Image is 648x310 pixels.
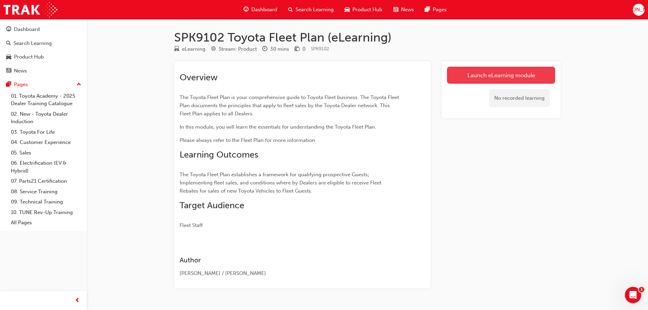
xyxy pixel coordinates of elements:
[3,22,84,78] button: DashboardSearch LearningProduct HubNews
[211,46,216,52] span: target-icon
[311,46,329,52] span: Learning resource code
[14,53,44,61] div: Product Hub
[296,6,334,14] span: Search Learning
[8,148,84,158] a: 05. Sales
[14,67,27,75] div: News
[180,72,218,83] span: Overview
[6,54,11,60] span: car-icon
[3,78,84,91] button: Pages
[288,5,293,14] span: search-icon
[14,39,52,47] div: Search Learning
[8,127,84,137] a: 03. Toyota For Life
[8,158,84,176] a: 06. Electrification (EV & Hybrid)
[251,6,277,14] span: Dashboard
[180,270,401,277] div: [PERSON_NAME] / [PERSON_NAME]
[352,6,382,14] span: Product Hub
[295,45,305,53] div: Price
[262,46,267,52] span: clock-icon
[182,45,205,53] div: eLearning
[489,89,550,107] div: No recorded learning
[3,37,84,50] a: Search Learning
[6,27,11,33] span: guage-icon
[77,80,81,89] span: up-icon
[8,186,84,197] a: 08. Service Training
[447,67,555,84] a: Launch eLearning module
[180,124,376,130] span: In this module, you will learn the essentials for understanding the Toyota Fleet Plan.
[393,5,398,14] span: news-icon
[180,222,203,228] span: Fleet Staff
[8,207,84,218] a: 10. TUNE Rev-Up Training
[425,5,430,14] span: pages-icon
[6,82,11,88] span: pages-icon
[401,6,414,14] span: News
[174,46,179,52] span: learningResourceType_ELEARNING-icon
[180,94,400,117] span: The Toyota Fleet Plan is your comprehensive guide to Toyota Fleet business. The Toyota Fleet Plan...
[302,45,305,53] div: 0
[174,30,561,45] h1: SPK9102 Toyota Fleet Plan (eLearning)
[14,81,28,88] div: Pages
[174,45,205,53] div: Type
[3,23,84,36] a: Dashboard
[6,68,11,74] span: news-icon
[8,217,84,228] a: All Pages
[180,172,383,194] span: The Toyota Fleet Plan establishes a framework for qualifying prospective Guests; Implementing fle...
[6,40,11,47] span: search-icon
[433,6,447,14] span: Pages
[339,3,388,17] a: car-iconProduct Hub
[639,287,644,292] span: 1
[238,3,283,17] a: guage-iconDashboard
[345,5,350,14] span: car-icon
[244,5,249,14] span: guage-icon
[262,45,289,53] div: Duration
[219,45,257,53] div: Stream: Product
[295,46,300,52] span: money-icon
[180,200,244,211] span: Target Audience
[3,65,84,77] a: News
[3,2,57,17] img: Trak
[14,26,40,33] div: Dashboard
[8,137,84,148] a: 04. Customer Experience
[75,296,80,305] span: prev-icon
[283,3,339,17] a: search-iconSearch Learning
[180,149,258,160] span: Learning Outcomes
[270,45,289,53] div: 30 mins
[8,197,84,207] a: 09. Technical Training
[3,51,84,63] a: Product Hub
[8,91,84,109] a: 01. Toyota Academy - 2025 Dealer Training Catalogue
[633,4,645,16] button: [PERSON_NAME]
[419,3,452,17] a: pages-iconPages
[180,137,316,143] span: Please always refer to the Fleet Plan for more information.
[8,109,84,127] a: 02. New - Toyota Dealer Induction
[180,256,401,264] h3: Author
[625,287,641,303] iframe: Intercom live chat
[8,176,84,186] a: 07. Parts21 Certification
[388,3,419,17] a: news-iconNews
[211,45,257,53] div: Stream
